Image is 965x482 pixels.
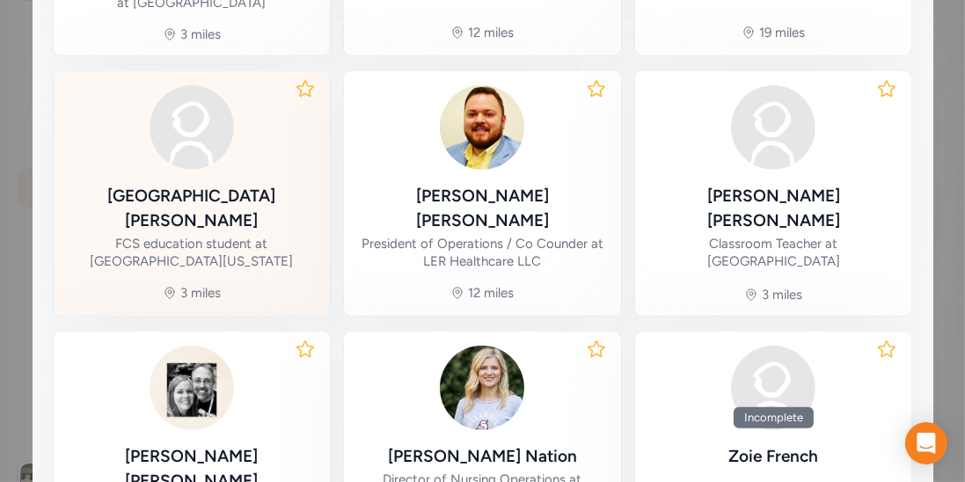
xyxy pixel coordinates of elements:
img: avatar38fbb18c.svg [731,346,815,430]
img: B74g0GanQmhlA7HsqoyE [150,346,234,430]
img: avatar38fbb18c.svg [150,85,234,170]
div: Zoie French [728,444,818,469]
div: FCS education student at [GEOGRAPHIC_DATA][US_STATE] [68,235,317,270]
div: 19 miles [759,24,805,41]
img: oQjpI43sRaCmL27Nlc2N [440,346,524,430]
img: avatar38fbb18c.svg [731,85,815,170]
div: [GEOGRAPHIC_DATA] [PERSON_NAME] [68,184,317,233]
img: yWdHp9gfS52xdwT91FZP [440,85,524,170]
div: 12 miles [468,24,514,41]
div: Open Intercom Messenger [905,422,947,464]
div: 12 miles [468,284,514,302]
div: 3 miles [180,284,221,302]
div: Classroom Teacher at [GEOGRAPHIC_DATA] [649,235,898,270]
div: [PERSON_NAME] [PERSON_NAME] [649,184,898,233]
div: President of Operations / Co Counder at LER Healthcare LLC [358,235,607,270]
div: [PERSON_NAME] [PERSON_NAME] [358,184,607,233]
div: Incomplete [734,407,814,428]
div: 3 miles [180,26,221,43]
div: [PERSON_NAME] Nation [388,444,577,469]
div: 3 miles [762,286,802,303]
